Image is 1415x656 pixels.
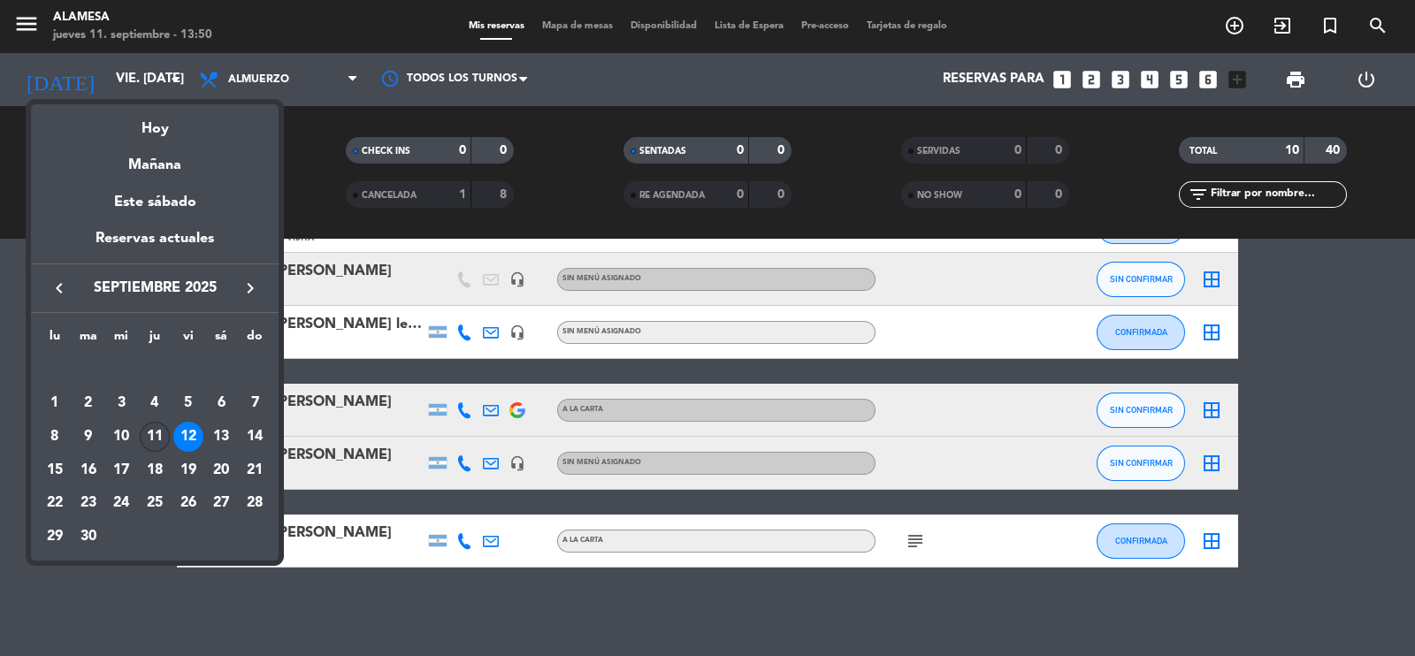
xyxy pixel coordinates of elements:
div: 21 [240,455,270,485]
td: SEP. [38,354,272,387]
div: 26 [173,488,203,518]
div: 12 [173,422,203,452]
td: 23 de septiembre de 2025 [72,486,105,520]
td: 9 de septiembre de 2025 [72,420,105,454]
div: 22 [40,488,70,518]
div: 6 [206,388,236,418]
td: 22 de septiembre de 2025 [38,486,72,520]
th: martes [72,326,105,354]
td: 4 de septiembre de 2025 [138,386,172,420]
div: 13 [206,422,236,452]
td: 8 de septiembre de 2025 [38,420,72,454]
div: 25 [140,488,170,518]
td: 6 de septiembre de 2025 [205,386,239,420]
div: 2 [73,388,103,418]
td: 2 de septiembre de 2025 [72,386,105,420]
div: 4 [140,388,170,418]
div: 5 [173,388,203,418]
div: Reservas actuales [31,227,279,263]
td: 7 de septiembre de 2025 [238,386,272,420]
td: 14 de septiembre de 2025 [238,420,272,454]
th: lunes [38,326,72,354]
th: viernes [172,326,205,354]
td: 28 de septiembre de 2025 [238,486,272,520]
td: 11 de septiembre de 2025 [138,420,172,454]
div: 7 [240,388,270,418]
td: 24 de septiembre de 2025 [104,486,138,520]
div: 23 [73,488,103,518]
button: keyboard_arrow_left [43,277,75,300]
th: sábado [205,326,239,354]
i: keyboard_arrow_left [49,278,70,299]
td: 25 de septiembre de 2025 [138,486,172,520]
td: 13 de septiembre de 2025 [205,420,239,454]
td: 29 de septiembre de 2025 [38,520,72,553]
div: Hoy [31,104,279,141]
div: Este sábado [31,178,279,227]
div: 16 [73,455,103,485]
td: 12 de septiembre de 2025 [172,420,205,454]
div: 1 [40,388,70,418]
div: 28 [240,488,270,518]
td: 15 de septiembre de 2025 [38,454,72,487]
div: 11 [140,422,170,452]
span: septiembre 2025 [75,277,234,300]
td: 18 de septiembre de 2025 [138,454,172,487]
th: domingo [238,326,272,354]
div: 20 [206,455,236,485]
th: miércoles [104,326,138,354]
td: 5 de septiembre de 2025 [172,386,205,420]
div: 8 [40,422,70,452]
td: 3 de septiembre de 2025 [104,386,138,420]
div: Mañana [31,141,279,177]
div: 10 [106,422,136,452]
div: 14 [240,422,270,452]
th: jueves [138,326,172,354]
i: keyboard_arrow_right [240,278,261,299]
td: 1 de septiembre de 2025 [38,386,72,420]
div: 27 [206,488,236,518]
div: 18 [140,455,170,485]
button: keyboard_arrow_right [234,277,266,300]
div: 29 [40,522,70,552]
td: 30 de septiembre de 2025 [72,520,105,553]
td: 17 de septiembre de 2025 [104,454,138,487]
div: 19 [173,455,203,485]
div: 15 [40,455,70,485]
td: 10 de septiembre de 2025 [104,420,138,454]
td: 20 de septiembre de 2025 [205,454,239,487]
td: 16 de septiembre de 2025 [72,454,105,487]
div: 30 [73,522,103,552]
div: 17 [106,455,136,485]
td: 27 de septiembre de 2025 [205,486,239,520]
div: 24 [106,488,136,518]
div: 9 [73,422,103,452]
div: 3 [106,388,136,418]
td: 21 de septiembre de 2025 [238,454,272,487]
td: 26 de septiembre de 2025 [172,486,205,520]
td: 19 de septiembre de 2025 [172,454,205,487]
